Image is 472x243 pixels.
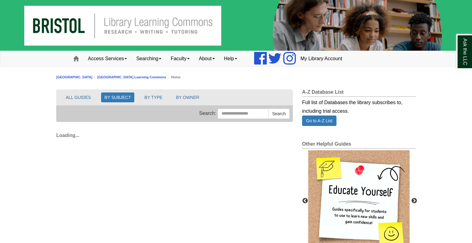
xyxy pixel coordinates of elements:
a: My Library Account [296,51,347,66]
a: About [194,51,219,66]
button: BY OWNER [173,92,203,102]
li: Home [166,74,181,80]
a: Searching [132,51,166,66]
a: [GEOGRAPHIC_DATA] [56,75,92,79]
button: BY SUBJECT [101,92,134,102]
button: Next [411,198,417,204]
a: Help [219,51,242,66]
button: BY TYPE [141,92,166,102]
a: Access Services [83,51,132,66]
button: Previous [302,198,308,204]
button: Search [268,108,290,119]
button: ALL GUIDES [62,92,94,102]
h2: A-Z Database List [302,89,416,97]
h2: Other Helpful Guides [302,141,416,149]
div: Loading... [56,128,293,140]
span: Search: [199,111,216,116]
div: Full list of Databases the library subscribes to, including trial access. [302,97,416,116]
nav: breadcrumb [56,74,416,80]
a: [GEOGRAPHIC_DATA] Learning Commons [97,75,166,79]
a: Faculty [166,51,194,66]
input: Search this Group [218,108,269,119]
a: Go to A-Z List [302,116,336,126]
